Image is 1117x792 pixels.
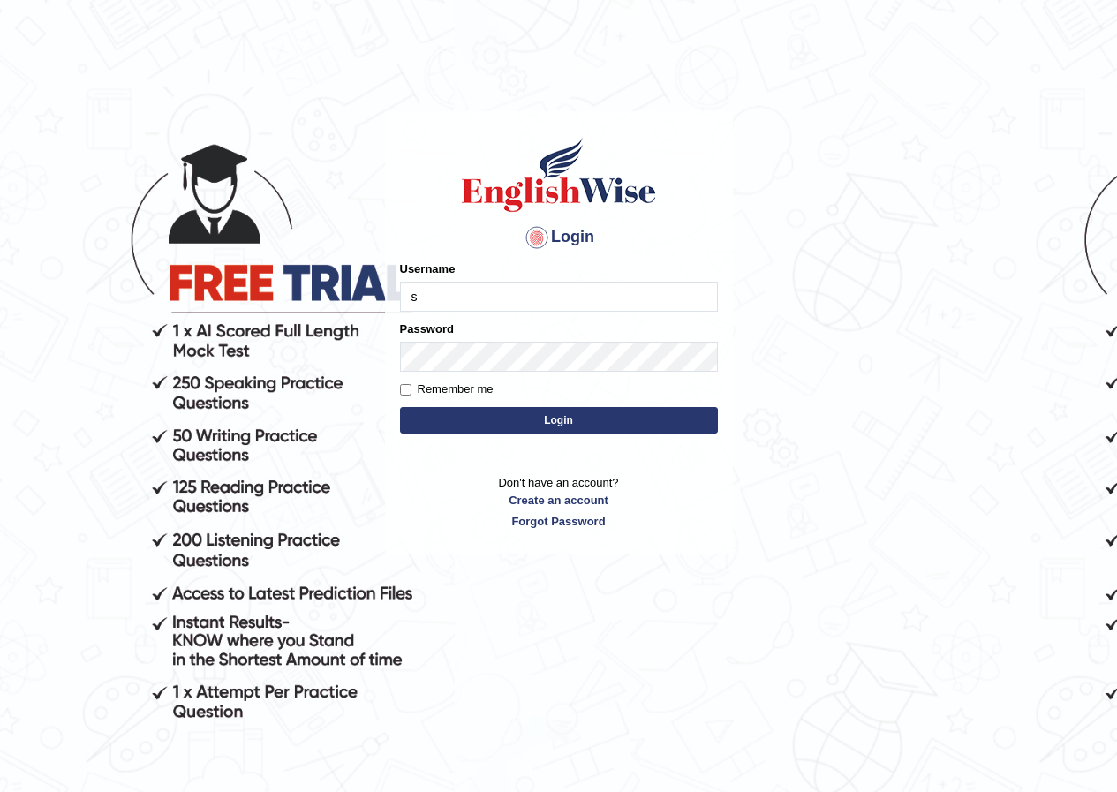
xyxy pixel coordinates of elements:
[400,381,494,398] label: Remember me
[400,474,718,529] p: Don't have an account?
[400,492,718,509] a: Create an account
[458,135,660,215] img: Logo of English Wise sign in for intelligent practice with AI
[400,407,718,434] button: Login
[400,223,718,252] h4: Login
[400,260,456,277] label: Username
[400,321,454,337] label: Password
[400,384,411,396] input: Remember me
[400,513,718,530] a: Forgot Password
